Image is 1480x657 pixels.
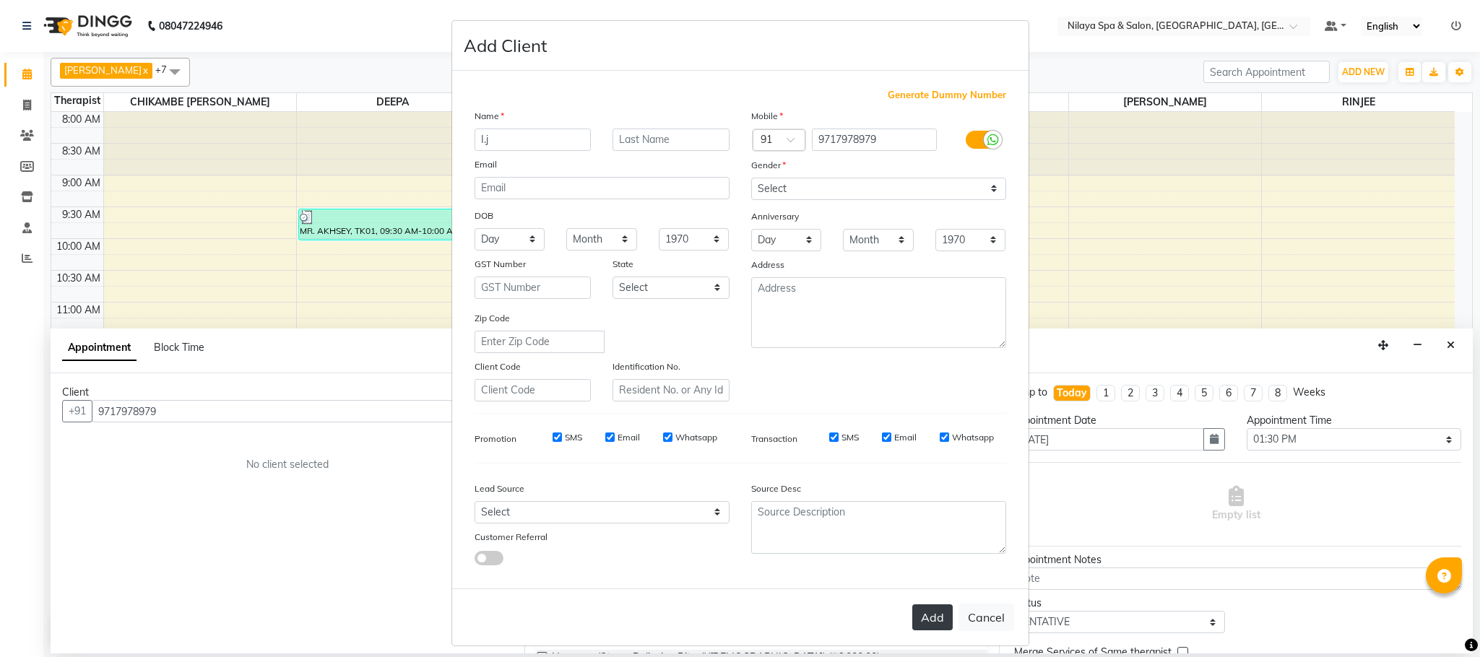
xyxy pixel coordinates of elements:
[613,129,730,151] input: Last Name
[475,177,730,199] input: Email
[475,531,548,544] label: Customer Referral
[475,379,592,401] input: Client Code
[618,431,640,444] label: Email
[751,432,797,445] label: Transaction
[475,331,605,353] input: Enter Zip Code
[613,258,633,271] label: State
[475,129,592,151] input: First Name
[751,159,786,172] label: Gender
[751,110,783,123] label: Mobile
[475,277,592,299] input: GST Number
[613,360,680,373] label: Identification No.
[751,482,801,495] label: Source Desc
[464,32,547,58] h4: Add Client
[475,110,504,123] label: Name
[894,431,917,444] label: Email
[958,604,1014,631] button: Cancel
[475,258,526,271] label: GST Number
[613,379,730,401] input: Resident No. or Any Id
[812,129,937,151] input: Mobile
[841,431,859,444] label: SMS
[565,431,582,444] label: SMS
[475,209,493,222] label: DOB
[888,88,1006,103] span: Generate Dummy Number
[475,312,510,325] label: Zip Code
[475,432,516,445] label: Promotion
[475,482,524,495] label: Lead Source
[475,158,497,171] label: Email
[751,258,784,271] label: Address
[675,431,717,444] label: Whatsapp
[751,210,799,223] label: Anniversary
[912,604,953,630] button: Add
[475,360,521,373] label: Client Code
[952,431,994,444] label: Whatsapp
